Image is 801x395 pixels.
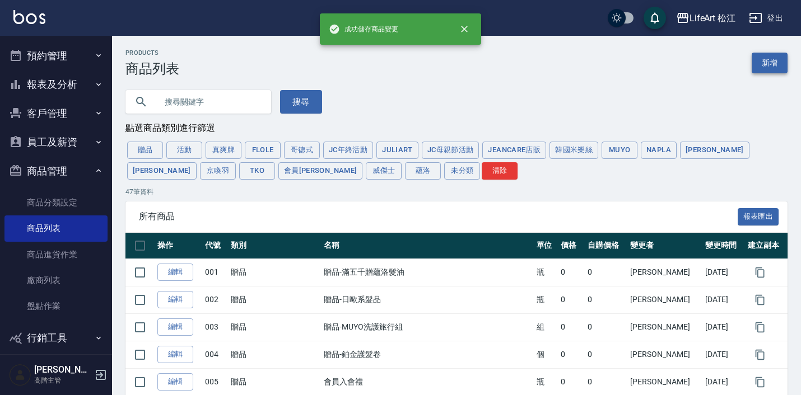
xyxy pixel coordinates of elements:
[4,293,108,319] a: 盤點作業
[4,128,108,157] button: 員工及薪資
[444,162,480,180] button: 未分類
[4,99,108,128] button: 客戶管理
[34,375,91,385] p: 高階主管
[280,90,322,114] button: 搜尋
[228,233,321,259] th: 類別
[644,7,666,29] button: save
[366,162,402,180] button: 威傑士
[549,142,598,159] button: 韓國米樂絲
[202,341,228,368] td: 004
[4,157,108,186] button: 商品管理
[125,123,788,134] div: 點選商品類別進行篩選
[321,341,533,368] td: 贈品-鉑金護髮卷
[202,258,228,286] td: 001
[534,313,558,341] td: 組
[278,162,363,180] button: 會員[PERSON_NAME]
[627,233,702,259] th: 變更者
[34,364,91,375] h5: [PERSON_NAME]
[206,142,241,159] button: 真爽牌
[602,142,637,159] button: MUYO
[9,364,31,386] img: Person
[157,318,193,336] a: 編輯
[321,233,533,259] th: 名稱
[627,258,702,286] td: [PERSON_NAME]
[329,23,398,35] span: 成功儲存商品變更
[627,286,702,313] td: [PERSON_NAME]
[139,211,738,222] span: 所有商品
[452,17,477,41] button: close
[228,341,321,368] td: 贈品
[166,142,202,159] button: 活動
[4,242,108,267] a: 商品進貨作業
[4,70,108,99] button: 報表及分析
[585,341,627,368] td: 0
[558,313,585,341] td: 0
[157,264,193,281] a: 編輯
[627,341,702,368] td: [PERSON_NAME]
[405,162,441,180] button: 蘊洛
[200,162,236,180] button: 京喚羽
[422,142,479,159] button: JC母親節活動
[4,267,108,293] a: 廠商列表
[321,286,533,313] td: 贈品-日歐系髮品
[702,233,745,259] th: 變更時間
[245,142,281,159] button: Flole
[321,258,533,286] td: 贈品-滿五千贈蘊洛髮油
[4,215,108,241] a: 商品列表
[752,53,788,73] a: 新增
[738,210,779,221] a: 報表匯出
[4,41,108,70] button: 預約管理
[202,313,228,341] td: 003
[534,341,558,368] td: 個
[228,258,321,286] td: 贈品
[155,233,202,259] th: 操作
[239,162,275,180] button: Tko
[202,233,228,259] th: 代號
[680,142,749,159] button: [PERSON_NAME]
[745,233,788,259] th: 建立副本
[702,313,745,341] td: [DATE]
[4,190,108,215] a: 商品分類設定
[558,258,585,286] td: 0
[157,373,193,391] a: 編輯
[585,286,627,313] td: 0
[202,286,228,313] td: 002
[738,208,779,225] button: 報表匯出
[157,87,262,117] input: 搜尋關鍵字
[127,162,197,180] button: [PERSON_NAME]
[228,313,321,341] td: 贈品
[321,313,533,341] td: 贈品-MUYO洗護旅行組
[702,341,745,368] td: [DATE]
[125,61,179,77] h3: 商品列表
[641,142,677,159] button: Napla
[376,142,418,159] button: JuliArt
[558,341,585,368] td: 0
[744,8,788,29] button: 登出
[125,187,788,197] p: 47 筆資料
[702,286,745,313] td: [DATE]
[157,346,193,363] a: 編輯
[702,258,745,286] td: [DATE]
[558,233,585,259] th: 價格
[482,142,546,159] button: JeanCare店販
[157,291,193,308] a: 編輯
[127,142,163,159] button: 贈品
[558,286,585,313] td: 0
[4,352,108,382] button: 會員卡管理
[482,162,518,180] button: 清除
[585,258,627,286] td: 0
[228,286,321,313] td: 贈品
[534,258,558,286] td: 瓶
[534,286,558,313] td: 瓶
[4,323,108,352] button: 行銷工具
[672,7,741,30] button: LifeArt 松江
[13,10,45,24] img: Logo
[690,11,736,25] div: LifeArt 松江
[585,313,627,341] td: 0
[585,233,627,259] th: 自購價格
[627,313,702,341] td: [PERSON_NAME]
[284,142,320,159] button: 哥德式
[125,49,179,57] h2: Products
[323,142,373,159] button: JC年終活動
[534,233,558,259] th: 單位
